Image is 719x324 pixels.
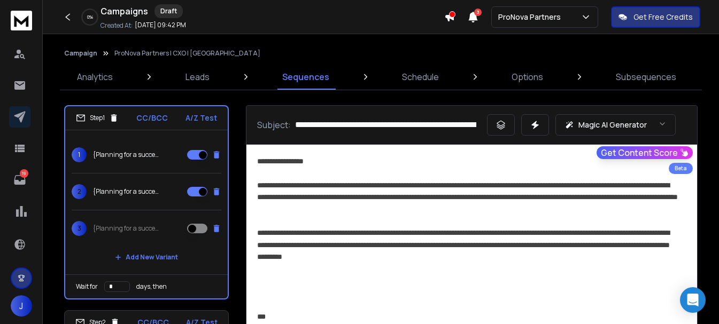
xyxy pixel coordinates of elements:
[282,70,329,83] p: Sequences
[93,187,161,196] p: {Planning for a successful exit?|Planning to sell your business?|Successful Exit|Funded buyers|In...
[100,5,148,18] h1: Campaigns
[20,169,28,178] p: 19
[185,113,217,123] p: A/Z Test
[616,70,676,83] p: Subsequences
[474,9,482,16] span: 3
[555,114,676,136] button: Magic AI Generator
[106,247,187,268] button: Add New Variant
[72,147,87,162] span: 1
[71,64,119,90] a: Analytics
[633,12,693,22] p: Get Free Credits
[64,49,97,58] button: Campaign
[11,295,32,317] button: J
[179,64,216,90] a: Leads
[87,14,93,20] p: 0 %
[611,6,700,28] button: Get Free Credits
[64,105,229,299] li: Step1CC/BCCA/Z Test1{Planning for a successful exit?|Planning to sell your business?|Successful E...
[512,70,543,83] p: Options
[680,287,706,313] div: Open Intercom Messenger
[93,151,161,159] p: {Planning for a successful exit?|Planning to sell your business?|Successful Exit|Funded buyers|In...
[609,64,683,90] a: Subsequences
[136,282,167,291] p: days, then
[154,4,183,18] div: Draft
[257,118,291,131] p: Subject:
[135,21,186,29] p: [DATE] 09:42 PM
[136,113,168,123] p: CC/BCC
[9,169,30,191] a: 19
[185,70,210,83] p: Leads
[578,120,647,130] p: Magic AI Generator
[93,224,161,233] p: {Planning for a successful exit?|Planning to sell your business?|Successful Exit|Funded buyers|In...
[72,184,87,199] span: 2
[498,12,565,22] p: ProNova Partners
[505,64,550,90] a: Options
[11,11,32,30] img: logo
[114,49,260,58] p: ProNova Partners | CXO | [GEOGRAPHIC_DATA]
[72,221,87,236] span: 3
[669,163,693,174] div: Beta
[597,146,693,159] button: Get Content Score
[396,64,445,90] a: Schedule
[276,64,336,90] a: Sequences
[77,70,113,83] p: Analytics
[76,113,119,123] div: Step 1
[402,70,439,83] p: Schedule
[76,282,98,291] p: Wait for
[100,21,133,30] p: Created At:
